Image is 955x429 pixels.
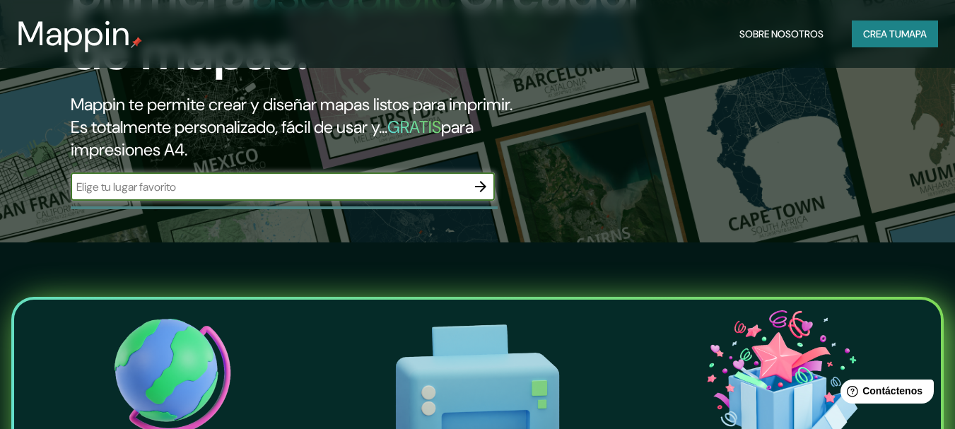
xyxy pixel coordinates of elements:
font: Crea tu [863,28,901,40]
button: Sobre nosotros [734,20,829,47]
font: Mappin te permite crear y diseñar mapas listos para imprimir. [71,93,512,115]
font: mapa [901,28,927,40]
img: pin de mapeo [131,37,142,48]
button: Crea tumapa [852,20,938,47]
font: Sobre nosotros [739,28,824,40]
iframe: Lanzador de widgets de ayuda [829,374,939,413]
font: GRATIS [387,116,441,138]
input: Elige tu lugar favorito [71,179,467,195]
font: Mappin [17,11,131,56]
font: para impresiones A4. [71,116,474,160]
font: Es totalmente personalizado, fácil de usar y... [71,116,387,138]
